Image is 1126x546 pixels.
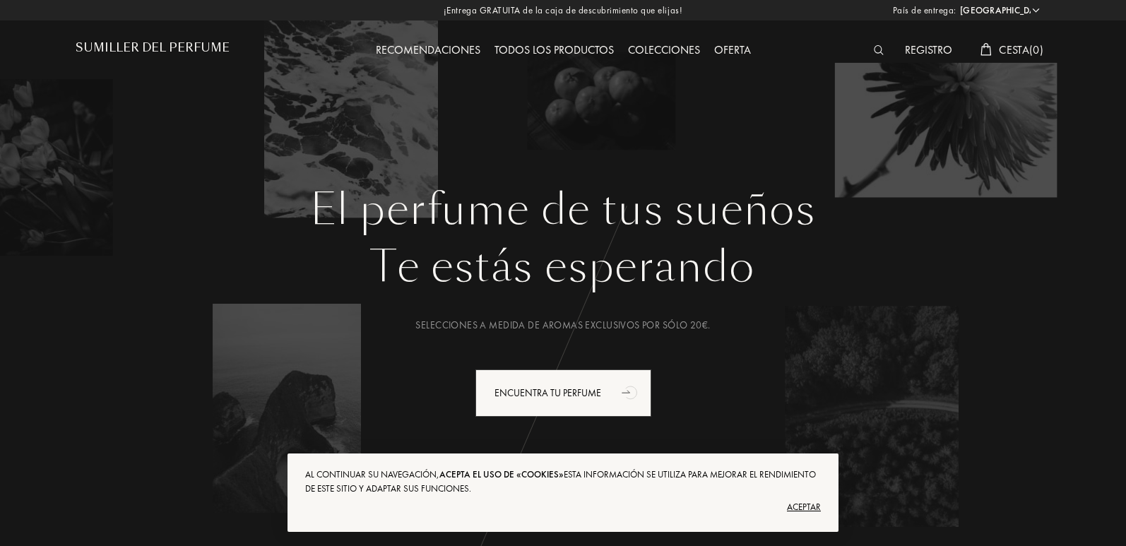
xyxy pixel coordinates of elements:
a: Colecciones [621,42,707,57]
font: El perfume de tus sueños [310,180,816,239]
a: Recomendaciones [369,42,487,57]
a: Todos los productos [487,42,621,57]
a: Encuentra tu perfumeanimación [465,369,662,417]
font: acepta el uso de «cookies» [439,468,564,480]
img: search_icn_white.svg [874,45,884,55]
font: Te estás esperando [371,237,755,296]
font: Al continuar su navegación, [305,468,439,480]
font: ( [1029,42,1033,57]
div: animación [617,378,645,406]
font: Recomendaciones [376,42,480,57]
font: Cesta [999,42,1029,57]
img: cart_white.svg [980,43,992,56]
font: Selecciones a medida de aromas exclusivos por sólo 20€. [415,319,710,331]
font: Sumiller del perfume [76,40,230,56]
font: ) [1040,42,1043,57]
font: Registro [905,42,952,57]
font: ¡Entrega GRATUITA de la caja de descubrimiento que elijas! [444,4,682,16]
font: Colecciones [628,42,700,57]
a: Oferta [707,42,758,57]
font: 0 [1033,42,1039,57]
a: Sumiller del perfume [76,41,230,60]
font: Oferta [714,42,751,57]
font: Aceptar [787,501,821,513]
font: País de entrega: [893,4,956,16]
font: Encuentra tu perfume [494,386,601,399]
font: Todos los productos [494,42,614,57]
a: Registro [898,42,959,57]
